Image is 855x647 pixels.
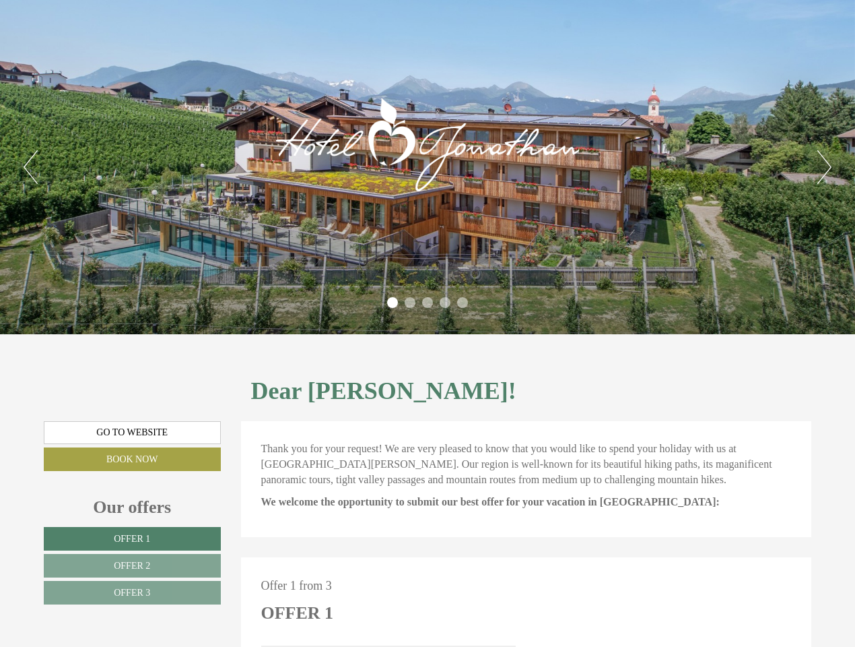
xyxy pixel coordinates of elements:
strong: We welcome the opportunity to submit our best offer for your vacation in [GEOGRAPHIC_DATA]: [261,496,720,507]
span: Offer 3 [114,588,150,598]
span: Offer 1 [114,534,150,544]
div: Offer 1 [261,600,334,625]
span: Offer 1 from 3 [261,579,332,592]
p: Thank you for your request! We are very pleased to know that you would like to spend your holiday... [261,441,792,488]
span: Offer 2 [114,561,150,571]
div: Our offers [44,495,221,520]
button: Next [817,150,831,184]
h1: Dear [PERSON_NAME]! [251,378,516,405]
button: Previous [24,150,38,184]
a: Book now [44,448,221,471]
a: Go to website [44,421,221,444]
